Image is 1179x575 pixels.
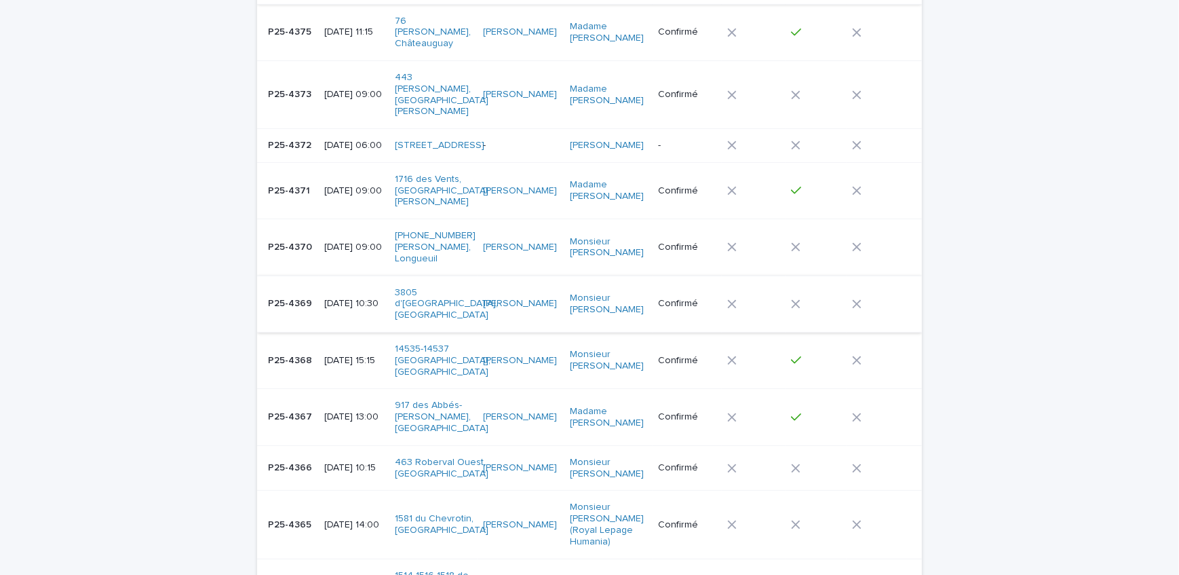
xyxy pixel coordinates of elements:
a: [PERSON_NAME] [483,26,557,38]
a: [PERSON_NAME] [483,411,557,423]
a: Monsieur [PERSON_NAME] [570,349,645,372]
p: - [658,140,716,151]
a: 76 [PERSON_NAME], Châteauguay [395,16,471,50]
tr: P25-4371P25-4371 [DATE] 09:001716 des Vents, [GEOGRAPHIC_DATA][PERSON_NAME] [PERSON_NAME] Madame ... [257,162,922,219]
p: [DATE] 09:00 [324,89,384,100]
p: P25-4365 [268,517,314,531]
tr: P25-4367P25-4367 [DATE] 13:00917 des Abbés-[PERSON_NAME], [GEOGRAPHIC_DATA] [PERSON_NAME] Madame ... [257,389,922,445]
a: Madame [PERSON_NAME] [570,21,645,44]
p: P25-4370 [268,239,315,253]
p: P25-4366 [268,460,315,474]
tr: P25-4365P25-4365 [DATE] 14:001581 du Chevrotin, [GEOGRAPHIC_DATA] [PERSON_NAME] Monsieur [PERSON_... [257,491,922,559]
p: Confirmé [658,26,716,38]
a: 3805 d'[GEOGRAPHIC_DATA], [GEOGRAPHIC_DATA] [395,287,498,321]
a: [PERSON_NAME] [483,462,557,474]
tr: P25-4370P25-4370 [DATE] 09:00[PHONE_NUMBER] [PERSON_NAME], Longueuil [PERSON_NAME] Monsieur [PERS... [257,219,922,276]
p: [DATE] 13:00 [324,411,384,423]
p: [DATE] 09:00 [324,185,384,197]
a: [PERSON_NAME] [483,185,557,197]
a: 14535-14537 [GEOGRAPHIC_DATA], [GEOGRAPHIC_DATA] [395,344,490,377]
p: P25-4373 [268,86,314,100]
a: [PERSON_NAME] [483,355,557,367]
a: Madame [PERSON_NAME] [570,179,645,202]
p: [DATE] 14:00 [324,519,384,531]
a: 463 Roberval Ouest, [GEOGRAPHIC_DATA] [395,457,488,480]
a: [PERSON_NAME] [570,140,644,151]
p: Confirmé [658,462,716,474]
a: 917 des Abbés-[PERSON_NAME], [GEOGRAPHIC_DATA] [395,400,488,434]
p: Confirmé [658,89,716,100]
a: 443 [PERSON_NAME], [GEOGRAPHIC_DATA][PERSON_NAME] [395,72,488,117]
p: Confirmé [658,242,716,253]
tr: P25-4366P25-4366 [DATE] 10:15463 Roberval Ouest, [GEOGRAPHIC_DATA] [PERSON_NAME] Monsieur [PERSON... [257,445,922,491]
a: [STREET_ADDRESS] [395,140,484,151]
p: Confirmé [658,519,716,531]
a: [PERSON_NAME] [483,519,557,531]
p: P25-4371 [268,183,313,197]
p: [DATE] 15:15 [324,355,384,367]
a: [PHONE_NUMBER] [PERSON_NAME], Longueuil [395,230,476,264]
tr: P25-4369P25-4369 [DATE] 10:303805 d'[GEOGRAPHIC_DATA], [GEOGRAPHIC_DATA] [PERSON_NAME] Monsieur [... [257,276,922,332]
p: Confirmé [658,355,716,367]
tr: P25-4372P25-4372 [DATE] 06:00[STREET_ADDRESS] -[PERSON_NAME] - [257,129,922,163]
p: P25-4367 [268,409,315,423]
p: [DATE] 06:00 [324,140,384,151]
p: P25-4372 [268,137,314,151]
p: [DATE] 11:15 [324,26,384,38]
a: Madame [PERSON_NAME] [570,84,645,107]
p: P25-4369 [268,295,315,310]
a: Monsieur [PERSON_NAME] (Royal Lepage Humania) [570,502,645,547]
tr: P25-4368P25-4368 [DATE] 15:1514535-14537 [GEOGRAPHIC_DATA], [GEOGRAPHIC_DATA] [PERSON_NAME] Monsi... [257,333,922,389]
a: [PERSON_NAME] [483,242,557,253]
p: [DATE] 10:15 [324,462,384,474]
p: [DATE] 10:30 [324,298,384,310]
p: Confirmé [658,411,716,423]
p: Confirmé [658,298,716,310]
a: Monsieur [PERSON_NAME] [570,236,645,259]
p: P25-4368 [268,352,315,367]
a: [PERSON_NAME] [483,89,557,100]
tr: P25-4373P25-4373 [DATE] 09:00443 [PERSON_NAME], [GEOGRAPHIC_DATA][PERSON_NAME] [PERSON_NAME] Mada... [257,60,922,128]
a: [PERSON_NAME] [483,298,557,310]
p: [DATE] 09:00 [324,242,384,253]
a: 1716 des Vents, [GEOGRAPHIC_DATA][PERSON_NAME] [395,174,488,208]
tr: P25-4375P25-4375 [DATE] 11:1576 [PERSON_NAME], Châteauguay [PERSON_NAME] Madame [PERSON_NAME] Con... [257,4,922,60]
a: Monsieur [PERSON_NAME] [570,457,645,480]
p: - [483,140,558,151]
a: Monsieur [PERSON_NAME] [570,293,645,316]
a: 1581 du Chevrotin, [GEOGRAPHIC_DATA] [395,513,488,536]
p: P25-4375 [268,24,314,38]
p: Confirmé [658,185,716,197]
a: Madame [PERSON_NAME] [570,406,645,429]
